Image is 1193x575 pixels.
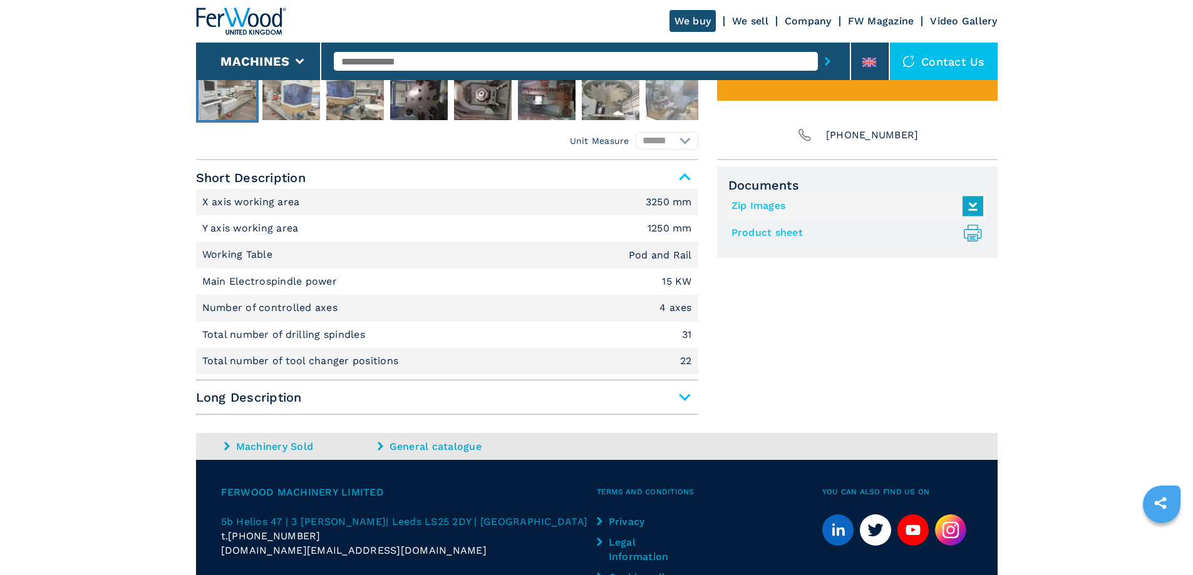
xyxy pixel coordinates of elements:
button: Go to Slide 5 [452,73,514,123]
img: Instagram [935,514,966,546]
a: We sell [732,15,768,27]
div: Contact us [890,43,998,80]
img: 1c04ec547b3e10cbbfd0177be43a8402 [326,75,384,120]
a: Privacy [597,514,684,529]
a: Company [785,15,832,27]
div: t. [221,529,597,543]
button: Go to Slide 4 [388,73,450,123]
span: Long Description [196,386,698,409]
span: [PHONE_NUMBER] [228,529,321,543]
img: 81efc24a786fadb5a7616b9f189d4e32 [646,75,703,120]
a: twitter [860,514,891,546]
button: Go to Slide 3 [324,73,386,123]
a: Zip Images [731,196,977,216]
img: 346428b910fd02cb625a0437c8cfb301 [518,75,576,120]
a: Video Gallery [930,15,997,27]
a: FW Magazine [848,15,914,27]
a: Product sheet [731,223,977,243]
em: 3250 mm [646,197,692,207]
em: 31 [682,330,692,340]
p: Number of controlled axes [202,301,341,315]
p: Total number of tool changer positions [202,354,402,368]
a: General catalogue [378,439,528,454]
button: Machines [220,54,289,69]
span: | Leeds LS25 2DY | [GEOGRAPHIC_DATA] [386,516,587,527]
img: b47b1ca036aa5d7e040c548f07bd80a7 [390,75,448,120]
iframe: Chat [1140,519,1184,566]
a: We buy [669,10,716,32]
em: Pod and Rail [629,250,692,260]
div: Short Description [196,189,698,375]
img: c7b1738f3f52cd561924757f4f3c7dec [262,75,320,120]
p: X axis working area [202,195,303,209]
button: Go to Slide 1 [196,73,259,123]
span: Documents [728,178,986,193]
span: You can also find us on [822,485,973,499]
a: youtube [897,514,929,546]
em: 1250 mm [648,223,692,233]
nav: Thumbnail Navigation [196,73,698,123]
button: Go to Slide 8 [643,73,706,123]
p: Working Table [202,248,276,262]
button: Go to Slide 2 [260,73,323,123]
img: Phone [796,126,813,144]
a: Legal Information [597,535,684,564]
span: [PHONE_NUMBER] [826,126,919,144]
a: 5b Helios 47 | 3 [PERSON_NAME]| Leeds LS25 2DY | [GEOGRAPHIC_DATA] [221,514,597,529]
span: Short Description [196,166,698,189]
button: Go to Slide 7 [579,73,642,123]
a: linkedin [822,514,854,546]
img: 80367ac1108f86c46441f1acc9192316 [454,75,512,120]
button: submit-button [818,47,837,76]
button: Go to Slide 6 [515,73,578,123]
p: Total number of drilling spindles [202,328,369,342]
img: d094d834683648ce9309cac86a52075d [582,75,639,120]
a: Machinery Sold [224,439,374,454]
em: 22 [680,356,692,366]
img: Ferwood [196,8,286,35]
span: 5b Helios 47 | 3 [PERSON_NAME] [221,516,386,527]
em: 15 KW [662,277,691,287]
span: [DOMAIN_NAME][EMAIL_ADDRESS][DOMAIN_NAME] [221,543,487,557]
span: Terms and Conditions [597,485,822,499]
em: 4 axes [659,303,692,313]
em: Unit Measure [570,135,629,147]
img: Contact us [902,55,915,68]
span: Ferwood Machinery Limited [221,485,597,499]
a: sharethis [1145,487,1176,519]
p: Y axis working area [202,221,302,235]
p: Main Electrospindle power [202,275,341,288]
img: 0bb535df83429ea87b438ac4545fe979 [199,75,256,120]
